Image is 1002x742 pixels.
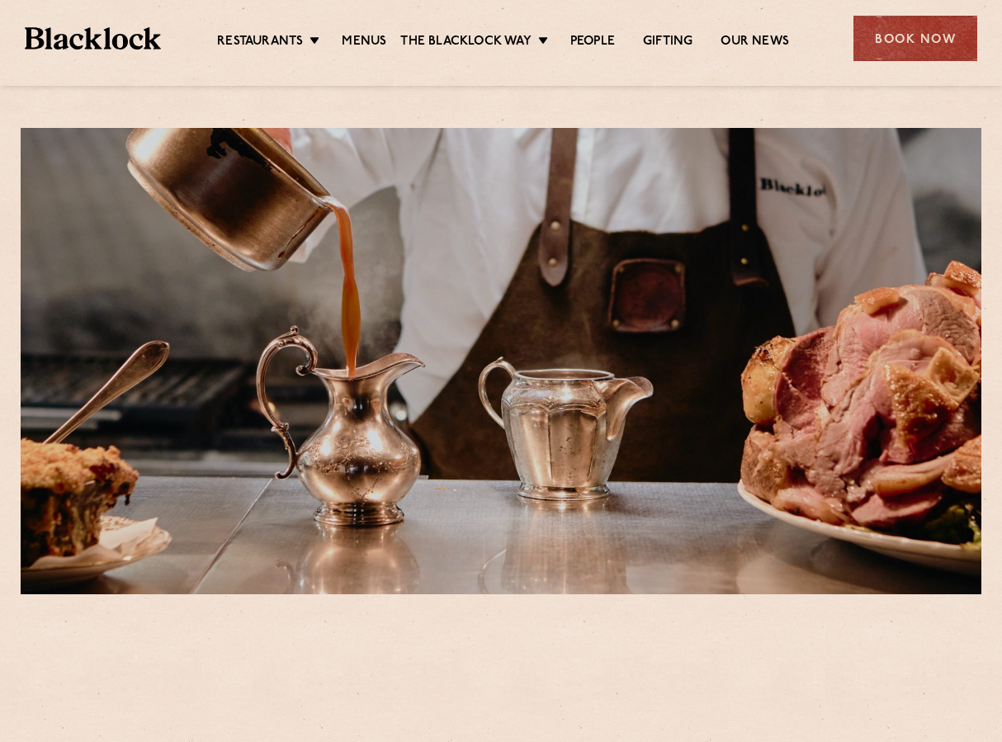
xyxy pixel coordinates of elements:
img: BL_Textured_Logo-footer-cropped.svg [25,27,161,50]
a: Gifting [643,34,692,52]
div: Book Now [853,16,977,61]
a: The Blacklock Way [400,34,531,52]
a: Restaurants [217,34,303,52]
a: Menus [342,34,386,52]
a: People [570,34,615,52]
a: Our News [721,34,789,52]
